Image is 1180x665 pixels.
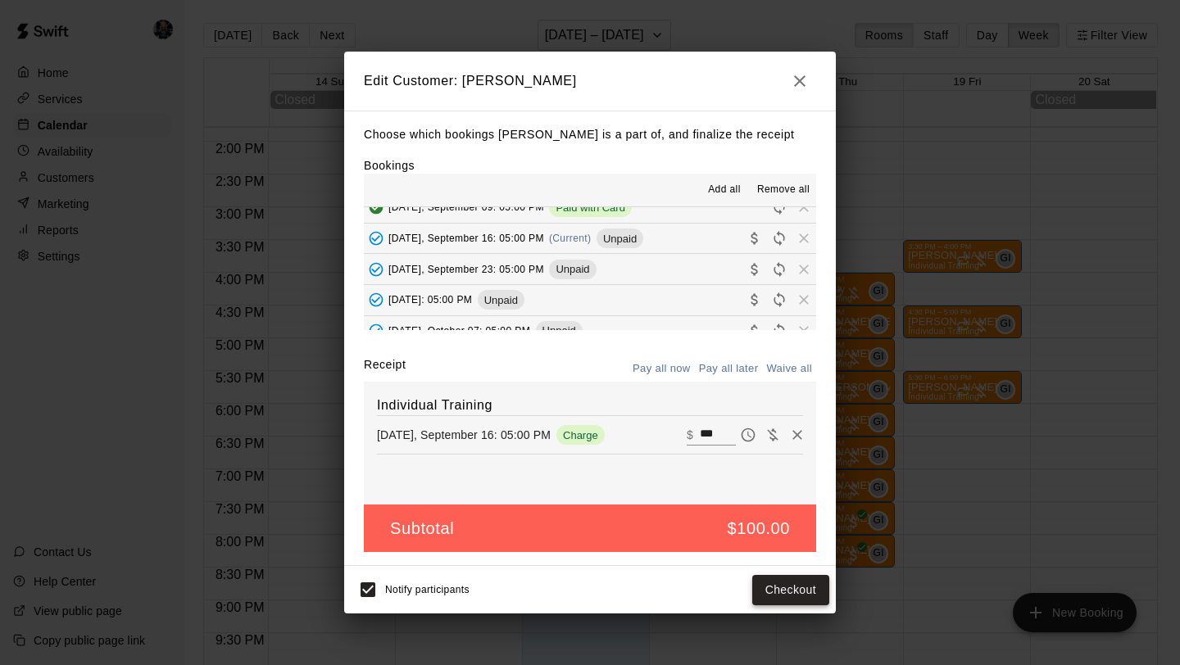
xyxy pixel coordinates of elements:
label: Receipt [364,356,406,382]
button: Added - Collect Payment [364,257,388,282]
span: Remove [792,201,816,213]
span: Collect payment [742,323,767,336]
button: Added - Collect Payment [364,319,388,343]
span: Pay later [736,427,760,441]
button: Pay all later [695,356,763,382]
label: Bookings [364,159,415,172]
button: Added - Collect Payment[DATE], September 23: 05:00 PMUnpaidCollect paymentRescheduleRemove [364,254,816,284]
span: [DATE]: 05:00 PM [388,294,472,305]
span: [DATE], October 07: 05:00 PM [388,324,530,336]
button: Remove [785,423,810,447]
span: Reschedule [767,262,792,274]
span: (Current) [549,233,592,244]
p: Choose which bookings [PERSON_NAME] is a part of, and finalize the receipt [364,124,816,145]
button: Added - Collect Payment[DATE], October 07: 05:00 PMUnpaidCollect paymentRescheduleRemove [364,316,816,346]
span: Remove [792,293,816,305]
button: Remove all [751,177,816,203]
span: Charge [556,429,605,441]
span: Reschedule [767,293,792,305]
span: Remove [792,262,816,274]
button: Pay all now [629,356,695,382]
h5: $100.00 [728,518,791,540]
button: Added - Collect Payment [364,226,388,251]
span: Collect payment [742,232,767,244]
button: Checkout [752,575,829,605]
span: Remove [792,323,816,336]
p: [DATE], September 16: 05:00 PM [377,427,551,443]
span: Waive payment [760,427,785,441]
span: [DATE], September 09: 05:00 PM [388,201,544,213]
h6: Individual Training [377,395,803,416]
span: [DATE], September 23: 05:00 PM [388,263,544,274]
button: Added & Paid [364,195,388,219]
span: Collect payment [742,262,767,274]
span: Unpaid [549,263,596,275]
button: Added & Paid[DATE], September 09: 05:00 PMPaid with CardRescheduleRemove [364,192,816,223]
button: Added - Collect Payment [364,287,388,312]
span: Reschedule [767,323,792,336]
p: $ [687,427,693,443]
span: Unpaid [478,294,524,306]
h5: Subtotal [390,518,454,540]
span: Unpaid [536,324,583,337]
span: Reschedule [767,201,792,213]
span: Remove [792,232,816,244]
button: Added - Collect Payment[DATE], September 16: 05:00 PM(Current)UnpaidCollect paymentRescheduleRemove [364,224,816,254]
span: Reschedule [767,232,792,244]
h2: Edit Customer: [PERSON_NAME] [344,52,836,111]
span: Add all [708,182,741,198]
span: Notify participants [385,585,470,596]
span: Paid with Card [549,201,632,214]
span: [DATE], September 16: 05:00 PM [388,233,544,244]
button: Waive all [762,356,816,382]
button: Added - Collect Payment[DATE]: 05:00 PMUnpaidCollect paymentRescheduleRemove [364,285,816,315]
span: Remove all [757,182,810,198]
button: Add all [698,177,751,203]
span: Collect payment [742,293,767,305]
span: Unpaid [597,233,643,245]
